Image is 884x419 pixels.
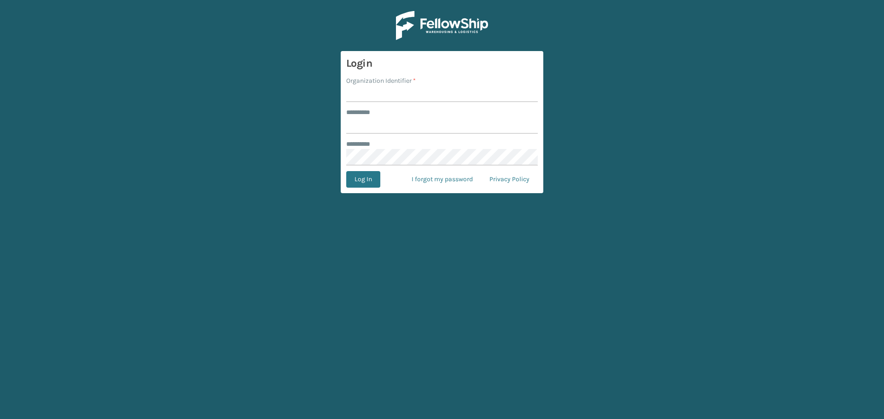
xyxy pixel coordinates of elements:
[346,57,538,70] h3: Login
[481,171,538,188] a: Privacy Policy
[346,171,380,188] button: Log In
[396,11,488,40] img: Logo
[346,76,416,86] label: Organization Identifier
[403,171,481,188] a: I forgot my password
